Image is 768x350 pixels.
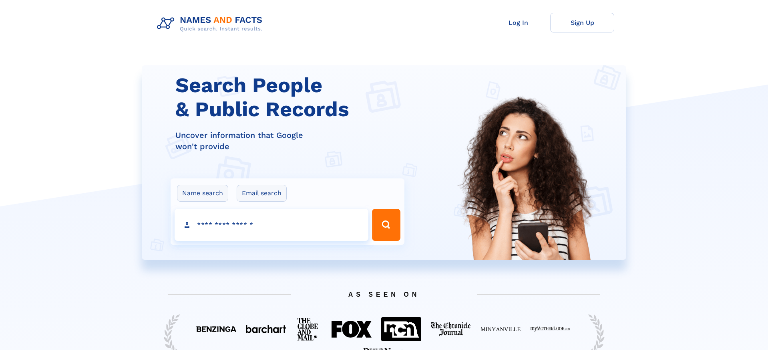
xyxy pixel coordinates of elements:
img: Featured on The Globe And Mail [296,316,322,342]
img: Logo Names and Facts [154,13,269,34]
img: Featured on FOX 40 [332,321,372,338]
img: Search People and Public records [452,94,600,300]
img: Featured on BarChart [246,325,286,333]
input: search input [175,209,368,241]
a: Log In [486,13,550,32]
img: Featured on My Mother Lode [530,326,570,332]
span: AS SEEN ON [156,281,612,308]
img: Featured on Benzinga [196,326,236,332]
img: Featured on The Chronicle Journal [431,322,471,336]
img: Featured on Minyanville [481,326,521,332]
label: Email search [237,185,287,202]
img: Featured on NCN [381,317,421,341]
a: Sign Up [550,13,614,32]
button: Search Button [372,209,400,241]
div: Uncover information that Google won't provide [175,129,409,152]
label: Name search [177,185,228,202]
h1: Search People & Public Records [175,73,409,121]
